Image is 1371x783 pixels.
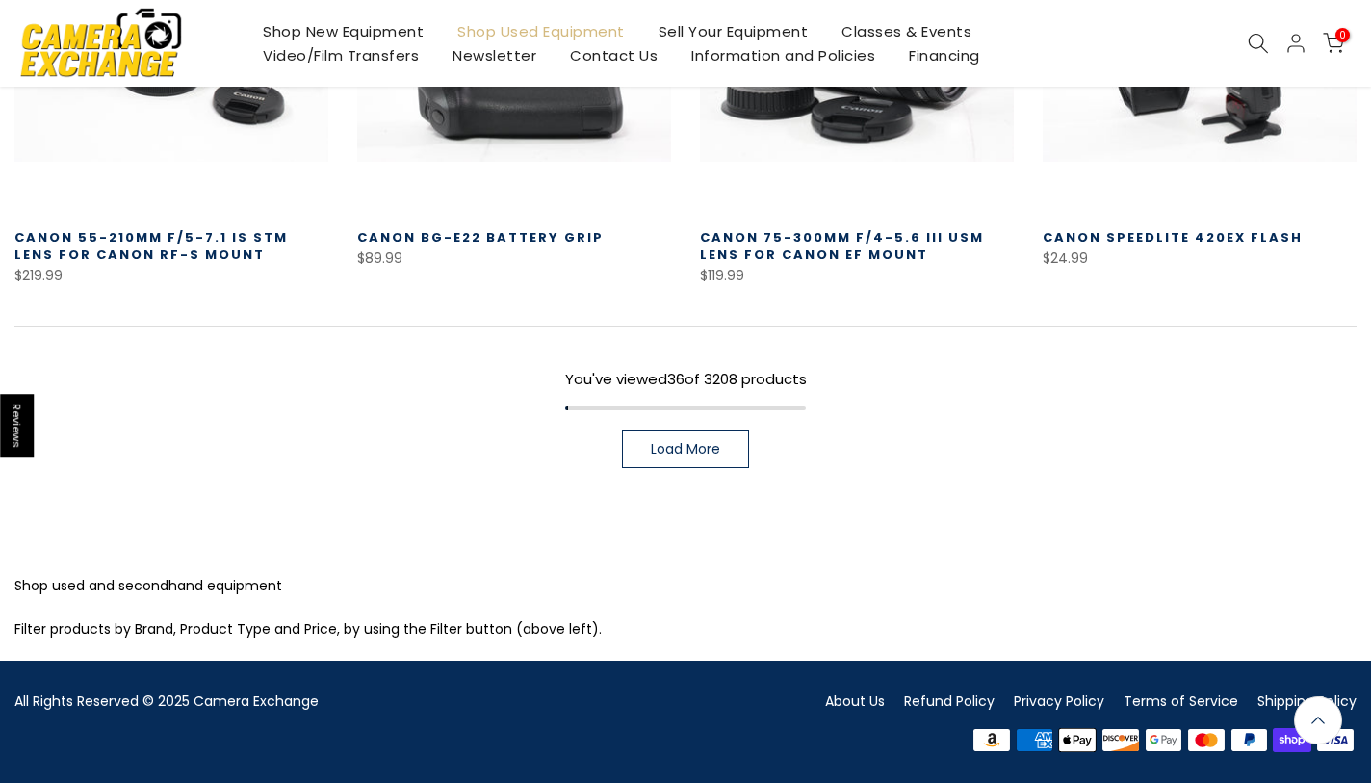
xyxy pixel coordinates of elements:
[892,43,997,67] a: Financing
[357,228,604,247] a: Canon BG-E22 Battery Grip
[1056,725,1099,754] img: apple pay
[667,369,685,389] span: 36
[565,369,807,389] span: You've viewed of 3208 products
[1142,725,1185,754] img: google pay
[14,617,1357,641] p: Filter products by Brand, Product Type and Price, by using the Filter button (above left).
[970,725,1014,754] img: amazon payments
[554,43,675,67] a: Contact Us
[1043,228,1303,247] a: Canon Speedlite 420EX Flash
[1335,28,1350,42] span: 0
[651,442,720,456] span: Load More
[1043,247,1357,271] div: $24.99
[1014,692,1104,711] a: Privacy Policy
[246,43,436,67] a: Video/Film Transfers
[700,228,984,264] a: Canon 75-300mm f/4-5.6 III USM Lens for Canon EF Mount
[1099,725,1143,754] img: discover
[14,264,328,288] div: $219.99
[825,692,885,711] a: About Us
[622,430,749,468] a: Load More
[1271,725,1314,754] img: shopify pay
[1313,725,1357,754] img: visa
[1013,725,1056,754] img: american express
[357,247,671,271] div: $89.99
[641,19,825,43] a: Sell Your Equipment
[436,43,554,67] a: Newsletter
[675,43,892,67] a: Information and Policies
[904,692,995,711] a: Refund Policy
[700,264,1014,288] div: $119.99
[1185,725,1229,754] img: master
[246,19,441,43] a: Shop New Equipment
[825,19,989,43] a: Classes & Events
[1294,696,1342,744] a: Back to the top
[1124,692,1238,711] a: Terms of Service
[14,574,1357,598] p: Shop used and secondhand equipment
[14,690,671,714] div: All Rights Reserved © 2025 Camera Exchange
[441,19,642,43] a: Shop Used Equipment
[1228,725,1271,754] img: paypal
[14,228,288,264] a: Canon 55-210mm f/5-7.1 IS STM Lens for Canon RF-S Mount
[1257,692,1357,711] a: Shipping Policy
[1323,33,1344,54] a: 0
